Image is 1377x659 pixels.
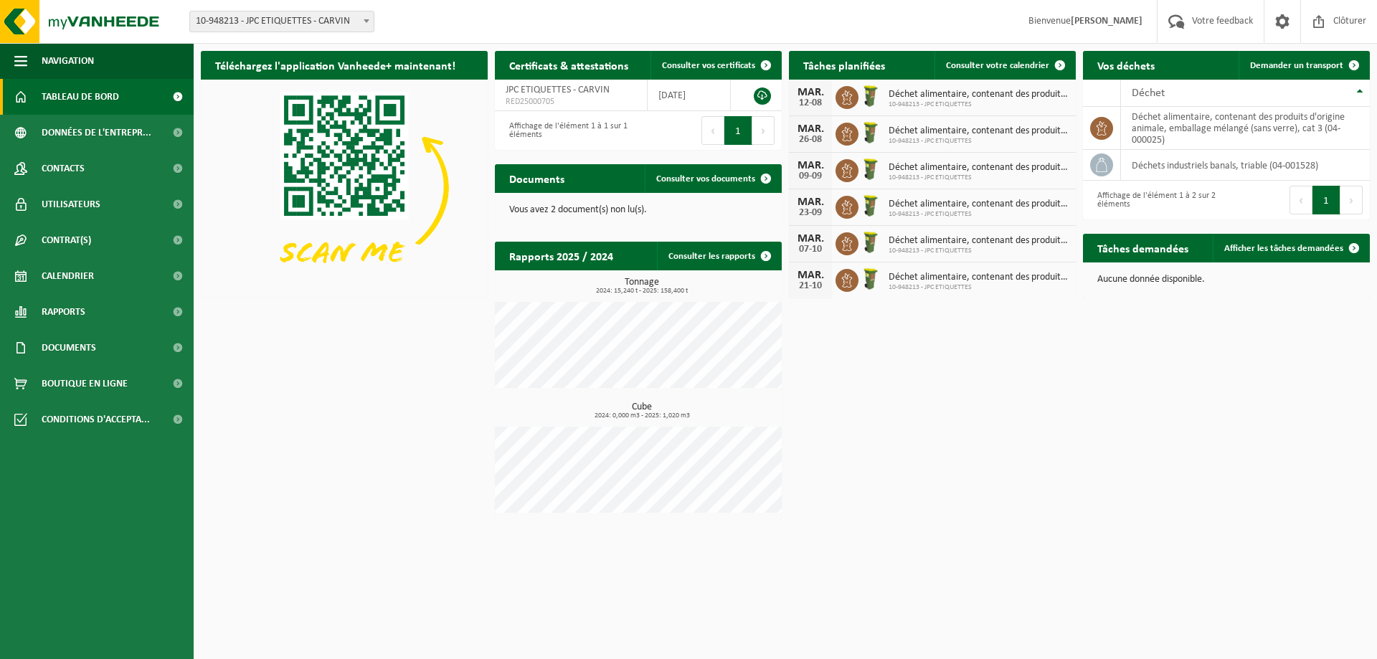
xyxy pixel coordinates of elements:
[645,164,780,193] a: Consulter vos documents
[796,281,825,291] div: 21-10
[796,270,825,281] div: MAR.
[796,123,825,135] div: MAR.
[506,96,636,108] span: RED25000705
[889,100,1069,109] span: 10-948213 - JPC ETIQUETTES
[42,79,119,115] span: Tableau de bord
[889,125,1069,137] span: Déchet alimentaire, contenant des produits d'origine animale, emballage mélangé ...
[1340,186,1363,214] button: Next
[752,116,775,145] button: Next
[889,247,1069,255] span: 10-948213 - JPC ETIQUETTES
[1290,186,1312,214] button: Previous
[656,174,755,184] span: Consulter vos documents
[789,51,899,79] h2: Tâches planifiées
[858,84,883,108] img: WB-0060-HPE-GN-50
[724,116,752,145] button: 1
[796,245,825,255] div: 07-10
[1239,51,1368,80] a: Demander un transport
[889,162,1069,174] span: Déchet alimentaire, contenant des produits d'origine animale, emballage mélangé ...
[42,330,96,366] span: Documents
[42,402,150,437] span: Conditions d'accepta...
[889,210,1069,219] span: 10-948213 - JPC ETIQUETTES
[42,115,151,151] span: Données de l'entrepr...
[1083,51,1169,79] h2: Vos déchets
[502,402,782,419] h3: Cube
[796,171,825,181] div: 09-09
[796,196,825,208] div: MAR.
[42,294,85,330] span: Rapports
[190,11,374,32] span: 10-948213 - JPC ETIQUETTES - CARVIN
[796,135,825,145] div: 26-08
[650,51,780,80] a: Consulter vos certificats
[701,116,724,145] button: Previous
[1132,87,1165,99] span: Déchet
[1224,244,1343,253] span: Afficher les tâches demandées
[189,11,374,32] span: 10-948213 - JPC ETIQUETTES - CARVIN
[42,222,91,258] span: Contrat(s)
[946,61,1049,70] span: Consulter votre calendrier
[934,51,1074,80] a: Consulter votre calendrier
[502,115,631,146] div: Affichage de l'élément 1 à 1 sur 1 éléments
[201,51,470,79] h2: Téléchargez l'application Vanheede+ maintenant!
[858,120,883,145] img: WB-0060-HPE-GN-50
[889,174,1069,182] span: 10-948213 - JPC ETIQUETTES
[796,233,825,245] div: MAR.
[502,288,782,295] span: 2024: 15,240 t - 2025: 158,400 t
[796,87,825,98] div: MAR.
[495,51,643,79] h2: Certificats & attestations
[889,235,1069,247] span: Déchet alimentaire, contenant des produits d'origine animale, emballage mélangé ...
[858,267,883,291] img: WB-0060-HPE-GN-50
[1083,234,1203,262] h2: Tâches demandées
[648,80,731,111] td: [DATE]
[42,43,94,79] span: Navigation
[1312,186,1340,214] button: 1
[1097,275,1355,285] p: Aucune donnée disponible.
[796,98,825,108] div: 12-08
[889,89,1069,100] span: Déchet alimentaire, contenant des produits d'origine animale, emballage mélangé ...
[1071,16,1142,27] strong: [PERSON_NAME]
[1121,107,1370,150] td: déchet alimentaire, contenant des produits d'origine animale, emballage mélangé (sans verre), cat...
[1213,234,1368,262] a: Afficher les tâches demandées
[509,205,767,215] p: Vous avez 2 document(s) non lu(s).
[889,137,1069,146] span: 10-948213 - JPC ETIQUETTES
[506,85,610,95] span: JPC ETIQUETTES - CARVIN
[1250,61,1343,70] span: Demander un transport
[1121,150,1370,181] td: déchets industriels banals, triable (04-001528)
[495,164,579,192] h2: Documents
[201,80,488,295] img: Download de VHEPlus App
[42,366,128,402] span: Boutique en ligne
[889,199,1069,210] span: Déchet alimentaire, contenant des produits d'origine animale, emballage mélangé ...
[42,151,85,186] span: Contacts
[42,258,94,294] span: Calendrier
[858,194,883,218] img: WB-0060-HPE-GN-50
[796,208,825,218] div: 23-09
[796,160,825,171] div: MAR.
[889,283,1069,292] span: 10-948213 - JPC ETIQUETTES
[1090,184,1219,216] div: Affichage de l'élément 1 à 2 sur 2 éléments
[502,412,782,419] span: 2024: 0,000 m3 - 2025: 1,020 m3
[657,242,780,270] a: Consulter les rapports
[858,230,883,255] img: WB-0060-HPE-GN-50
[42,186,100,222] span: Utilisateurs
[502,278,782,295] h3: Tonnage
[858,157,883,181] img: WB-0060-HPE-GN-50
[662,61,755,70] span: Consulter vos certificats
[495,242,628,270] h2: Rapports 2025 / 2024
[889,272,1069,283] span: Déchet alimentaire, contenant des produits d'origine animale, emballage mélangé ...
